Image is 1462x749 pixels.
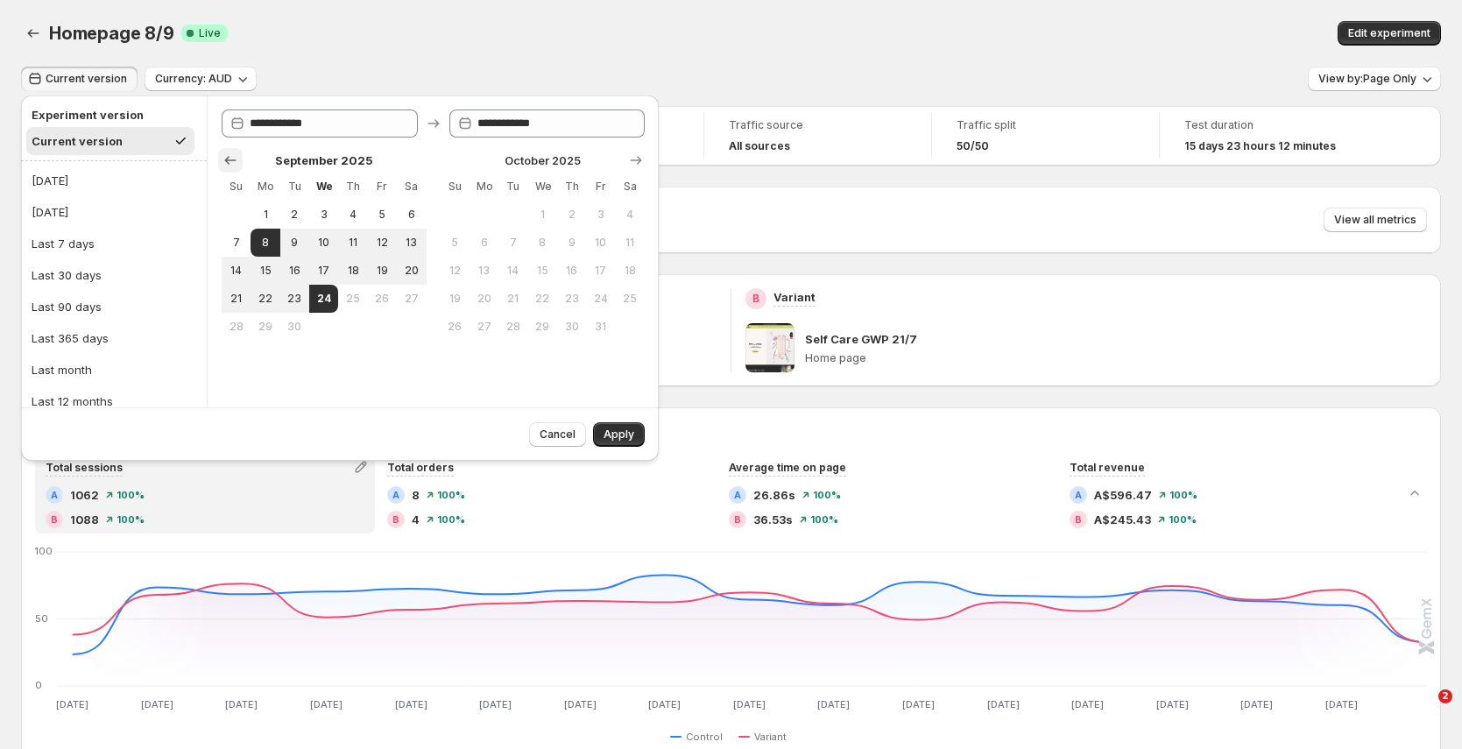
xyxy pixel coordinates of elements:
th: Wednesday [528,173,557,201]
span: 8 [258,236,272,250]
span: 1 [535,208,550,222]
button: Monday September 29 2025 [251,313,279,341]
button: Sunday October 26 2025 [441,313,470,341]
span: View all metrics [1334,213,1416,227]
span: 10 [593,236,608,250]
button: Show previous month, August 2025 [218,148,243,173]
button: Saturday October 11 2025 [616,229,645,257]
button: Tuesday October 28 2025 [498,313,527,341]
button: Start of range Monday September 8 2025 [251,229,279,257]
span: Mo [477,180,491,194]
h2: B [51,514,58,525]
th: Monday [470,173,498,201]
a: Test duration15 days 23 hours 12 minutes [1184,117,1363,155]
span: 12 [375,236,390,250]
span: 26.86s [753,486,795,504]
span: 100 % [813,490,841,500]
text: [DATE] [56,698,88,710]
h2: B [392,514,399,525]
span: 23 [564,292,579,306]
img: Self Care GWP 21/7 [745,323,795,372]
span: 13 [477,264,491,278]
span: 10 [316,236,331,250]
button: Show next month, November 2025 [624,148,648,173]
span: 100 % [117,490,145,500]
th: Saturday [397,173,426,201]
button: Monday September 15 2025 [251,257,279,285]
span: Traffic source [729,118,907,132]
span: Edit experiment [1348,26,1430,40]
th: Sunday [222,173,251,201]
span: 19 [448,292,463,306]
th: Monday [251,173,279,201]
a: Traffic split50/50 [957,117,1134,155]
button: Last 365 days [26,324,201,352]
span: Th [564,180,579,194]
span: 22 [258,292,272,306]
span: View by: Page Only [1318,72,1416,86]
span: 8 [412,486,420,504]
text: [DATE] [1325,698,1358,710]
span: 2 [564,208,579,222]
button: Saturday September 13 2025 [397,229,426,257]
button: Sunday October 19 2025 [441,285,470,313]
span: 5 [448,236,463,250]
text: [DATE] [1071,698,1104,710]
span: 26 [375,292,390,306]
div: Last 365 days [32,329,109,347]
text: [DATE] [564,698,597,710]
text: [DATE] [648,698,681,710]
text: 100 [35,545,53,557]
div: Last 30 days [32,266,102,284]
text: [DATE] [733,698,766,710]
span: 22 [535,292,550,306]
span: 1088 [70,511,99,528]
span: 6 [477,236,491,250]
button: Thursday October 9 2025 [557,229,586,257]
span: Total revenue [1070,461,1145,474]
button: Wednesday October 15 2025 [528,257,557,285]
span: 31 [593,320,608,334]
button: Current version [21,67,138,91]
button: Edit experiment [1338,21,1441,46]
text: 50 [35,612,48,625]
button: Tuesday September 16 2025 [280,257,309,285]
span: Tu [287,180,302,194]
span: 19 [375,264,390,278]
button: Friday October 24 2025 [586,285,615,313]
text: [DATE] [1156,698,1189,710]
span: 12 [448,264,463,278]
button: Thursday September 4 2025 [338,201,367,229]
span: 3 [593,208,608,222]
span: 11 [623,236,638,250]
button: Thursday October 16 2025 [557,257,586,285]
div: Current version [32,132,123,150]
span: Fr [375,180,390,194]
button: Friday October 17 2025 [586,257,615,285]
span: 9 [287,236,302,250]
button: Cancel [529,422,586,447]
span: 100 % [117,514,145,525]
span: We [535,180,550,194]
button: Tuesday October 14 2025 [498,257,527,285]
span: Homepage 8/9 [49,23,174,44]
button: Monday October 13 2025 [470,257,498,285]
span: 27 [404,292,419,306]
span: Sa [623,180,638,194]
button: Last 7 days [26,230,201,258]
h4: All sources [729,139,790,153]
span: Fr [593,180,608,194]
span: Current version [46,72,127,86]
span: 8 [535,236,550,250]
button: Friday September 5 2025 [368,201,397,229]
button: Thursday September 18 2025 [338,257,367,285]
button: Thursday October 23 2025 [557,285,586,313]
button: Last month [26,356,201,384]
span: 100 % [437,514,465,525]
text: [DATE] [1240,698,1273,710]
iframe: Intercom live chat [1402,689,1444,731]
span: 18 [623,264,638,278]
h2: A [734,490,741,500]
button: Tuesday September 30 2025 [280,313,309,341]
button: Monday October 27 2025 [470,313,498,341]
